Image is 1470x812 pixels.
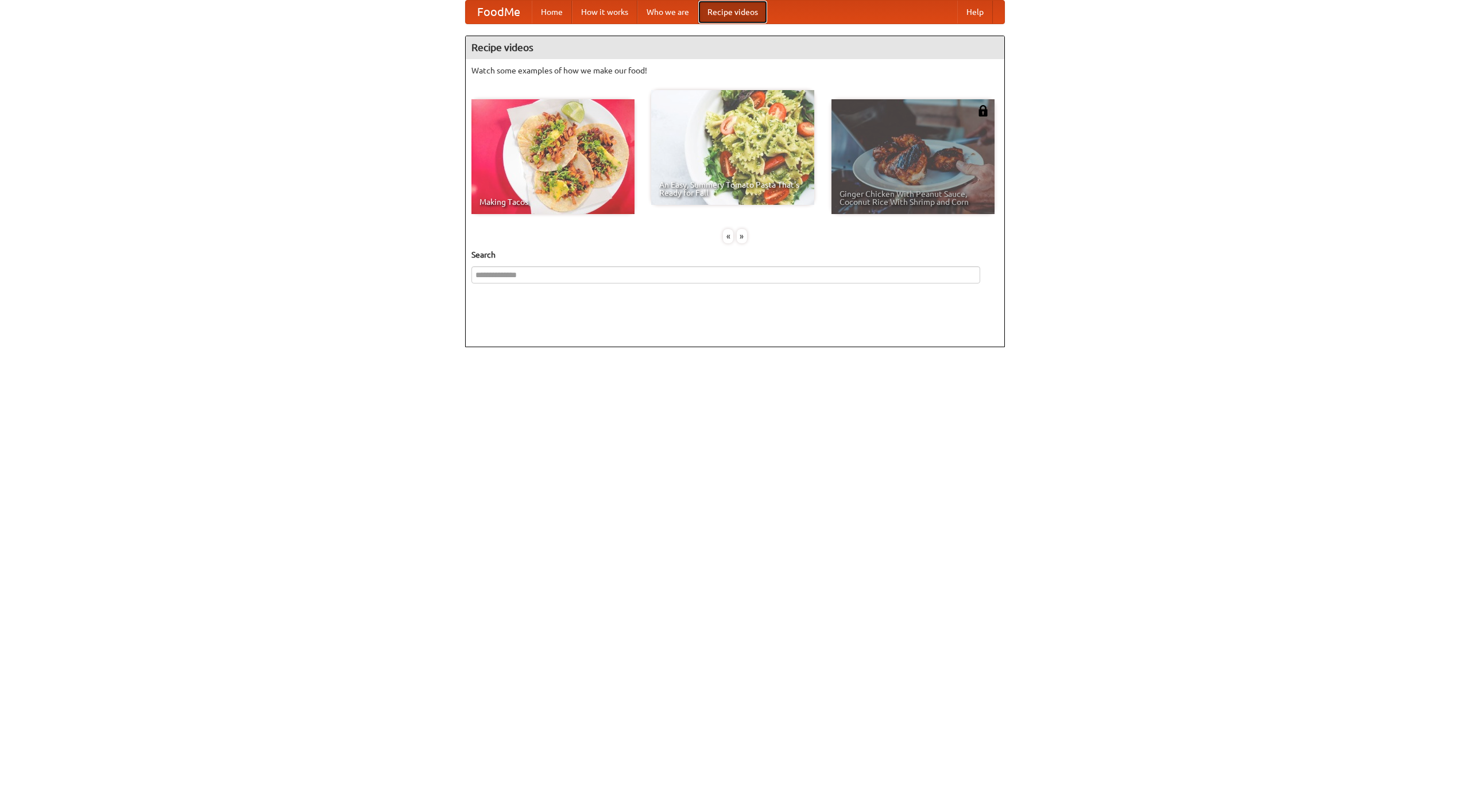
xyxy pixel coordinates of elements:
h4: Recipe videos [466,36,1004,59]
div: « [723,229,733,243]
a: How it works [572,1,637,24]
a: Home [532,1,572,24]
a: Help [957,1,993,24]
a: Recipe videos [698,1,767,24]
img: 483408.png [977,105,989,116]
h5: Search [471,249,999,261]
a: An Easy, Summery Tomato Pasta That's Ready for Fall [651,90,814,205]
a: FoodMe [466,1,532,24]
a: Making Tacos [471,99,635,214]
a: Who we are [637,1,698,24]
span: An Easy, Summery Tomato Pasta That's Ready for Fall [659,181,806,197]
span: Making Tacos [479,198,626,206]
div: » [737,229,747,243]
p: Watch some examples of how we make our food! [471,65,999,76]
